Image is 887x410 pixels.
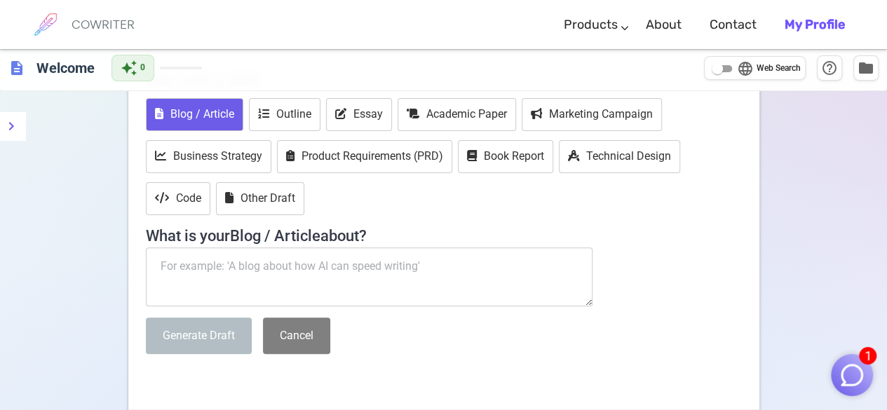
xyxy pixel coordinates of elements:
[458,140,553,173] button: Book Report
[858,60,874,76] span: folder
[710,4,757,46] a: Contact
[821,60,838,76] span: help_outline
[785,4,845,46] a: My Profile
[831,354,873,396] button: 1
[564,4,618,46] a: Products
[146,219,742,245] h4: What is your Blog / Article about?
[72,18,135,31] h6: COWRITER
[646,4,682,46] a: About
[737,60,754,77] span: language
[28,7,63,42] img: brand logo
[249,98,320,131] button: Outline
[263,317,330,355] button: Cancel
[8,60,25,76] span: description
[817,55,842,81] button: Help & Shortcuts
[146,182,210,215] button: Code
[140,61,145,75] span: 0
[121,60,137,76] span: auto_awesome
[216,182,304,215] button: Other Draft
[146,317,252,355] button: Generate Draft
[757,62,801,76] span: Web Search
[853,55,879,81] button: Manage Documents
[398,98,516,131] button: Academic Paper
[326,98,392,131] button: Essay
[146,140,271,173] button: Business Strategy
[785,17,845,32] b: My Profile
[277,140,452,173] button: Product Requirements (PRD)
[522,98,662,131] button: Marketing Campaign
[31,54,100,82] h6: Click to edit title
[559,140,680,173] button: Technical Design
[146,98,243,131] button: Blog / Article
[839,362,865,388] img: Close chat
[859,347,876,364] span: 1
